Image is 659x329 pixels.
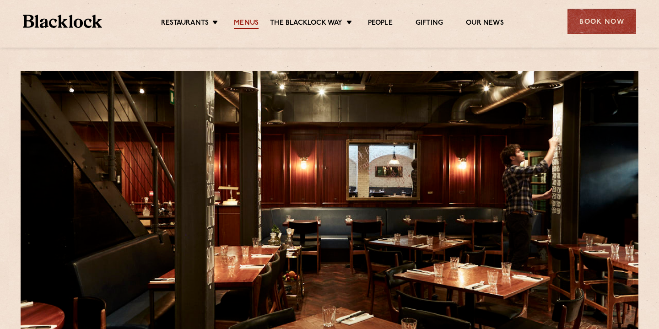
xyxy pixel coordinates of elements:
[466,19,504,29] a: Our News
[368,19,393,29] a: People
[416,19,443,29] a: Gifting
[161,19,209,29] a: Restaurants
[567,9,636,34] div: Book Now
[234,19,259,29] a: Menus
[270,19,342,29] a: The Blacklock Way
[23,15,102,28] img: BL_Textured_Logo-footer-cropped.svg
